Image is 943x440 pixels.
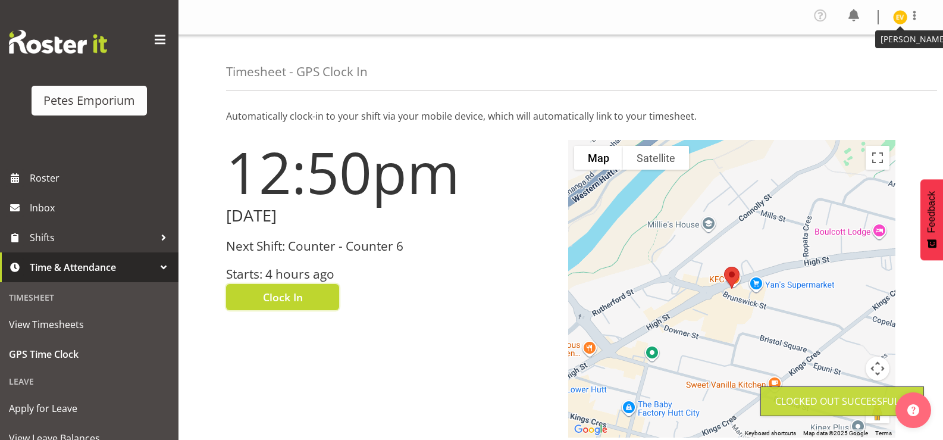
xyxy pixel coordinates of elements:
[226,207,554,225] h2: [DATE]
[30,169,173,187] span: Roster
[571,422,610,438] a: Open this area in Google Maps (opens a new window)
[9,30,107,54] img: Rosterit website logo
[3,285,176,310] div: Timesheet
[745,429,796,438] button: Keyboard shortcuts
[571,422,610,438] img: Google
[226,109,895,123] p: Automatically clock-in to your shift via your mobile device, which will automatically link to you...
[623,146,689,170] button: Show satellite imagery
[43,92,135,110] div: Petes Emporium
[226,65,368,79] h4: Timesheet - GPS Clock In
[30,258,155,276] span: Time & Attendance
[3,310,176,339] a: View Timesheets
[3,369,176,394] div: Leave
[226,284,339,310] button: Clock In
[30,199,173,217] span: Inbox
[926,191,937,233] span: Feedback
[907,404,919,416] img: help-xxl-2.png
[803,430,868,436] span: Map data ©2025 Google
[866,146,889,170] button: Toggle fullscreen view
[3,339,176,369] a: GPS Time Clock
[30,229,155,246] span: Shifts
[875,430,892,436] a: Terms (opens in new tab)
[226,239,554,253] h3: Next Shift: Counter - Counter 6
[9,316,170,333] span: View Timesheets
[226,140,554,204] h1: 12:50pm
[920,179,943,260] button: Feedback - Show survey
[3,394,176,423] a: Apply for Leave
[226,267,554,281] h3: Starts: 4 hours ago
[9,345,170,363] span: GPS Time Clock
[893,10,907,24] img: eva-vailini10223.jpg
[574,146,623,170] button: Show street map
[9,400,170,417] span: Apply for Leave
[866,357,889,380] button: Map camera controls
[263,289,303,305] span: Clock In
[775,394,909,408] div: Clocked out Successfully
